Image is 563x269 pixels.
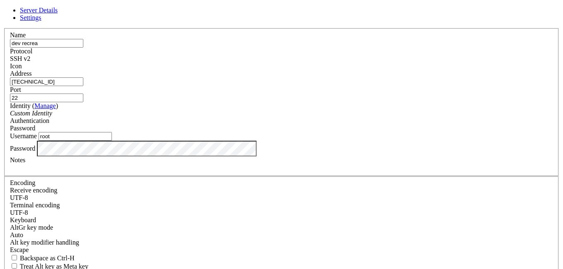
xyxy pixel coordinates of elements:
div: UTF-8 [10,209,553,216]
a: Settings [20,14,41,21]
label: Notes [10,156,25,163]
div: Escape [10,246,553,254]
input: Host Name or IP [10,77,83,86]
span: SSH v2 [10,55,30,62]
label: Port [10,86,21,93]
span: UTF-8 [10,209,28,216]
input: Login Username [39,132,112,141]
label: If true, the backspace should send BS ('\x08', aka ^H). Otherwise the backspace key should send '... [10,255,75,262]
label: Name [10,31,26,38]
label: Username [10,132,37,139]
input: Port Number [10,94,83,102]
a: Server Details [20,7,58,14]
span: UTF-8 [10,194,28,201]
div: Custom Identity [10,110,553,117]
div: SSH v2 [10,55,553,62]
span: Backspace as Ctrl-H [20,255,75,262]
input: Treat Alt key as Meta key [12,263,17,269]
label: Set the expected encoding for data received from the host. If the encodings do not match, visual ... [10,224,53,231]
div: Auto [10,231,553,239]
div: UTF-8 [10,194,553,202]
a: Manage [34,102,56,109]
input: Backspace as Ctrl-H [12,255,17,260]
label: Encoding [10,179,35,186]
label: The default terminal encoding. ISO-2022 enables character map translations (like graphics maps). ... [10,202,60,209]
div: Password [10,125,553,132]
label: Protocol [10,48,32,55]
label: Keyboard [10,216,36,223]
label: Address [10,70,32,77]
span: Password [10,125,35,132]
label: Identity [10,102,58,109]
label: Icon [10,62,22,70]
input: Server Name [10,39,83,48]
label: Password [10,144,35,151]
label: Set the expected encoding for data received from the host. If the encodings do not match, visual ... [10,187,57,194]
label: Controls how the Alt key is handled. Escape: Send an ESC prefix. 8-Bit: Add 128 to the typed char... [10,239,79,246]
span: Escape [10,246,29,253]
span: Auto [10,231,23,238]
span: ( ) [32,102,58,109]
label: Authentication [10,117,49,124]
i: Custom Identity [10,110,52,117]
